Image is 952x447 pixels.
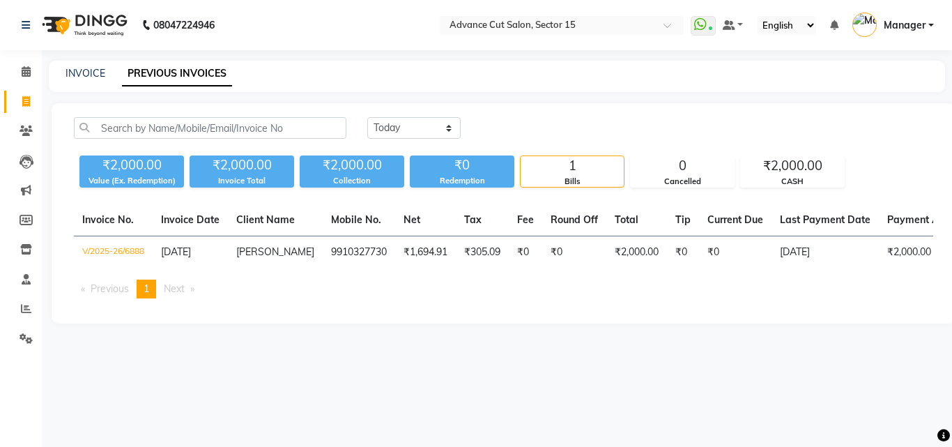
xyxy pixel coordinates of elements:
a: PREVIOUS INVOICES [122,61,232,86]
span: Mobile No. [331,213,381,226]
div: Invoice Total [190,175,294,187]
span: [PERSON_NAME] [236,245,314,258]
td: ₹2,000.00 [606,236,667,269]
div: Redemption [410,175,514,187]
td: ₹0 [509,236,542,269]
span: Fee [517,213,534,226]
a: INVOICE [66,67,105,79]
div: Cancelled [631,176,734,188]
div: 1 [521,156,624,176]
span: Manager [884,18,926,33]
span: [DATE] [161,245,191,258]
span: Round Off [551,213,598,226]
span: Net [404,213,420,226]
span: Previous [91,282,129,295]
div: ₹2,000.00 [190,156,294,175]
b: 08047224946 [153,6,215,45]
td: ₹0 [542,236,606,269]
img: Manager [852,13,877,37]
span: Next [164,282,185,295]
td: ₹1,694.91 [395,236,456,269]
div: Value (Ex. Redemption) [79,175,184,187]
div: ₹2,000.00 [741,156,844,176]
span: Tip [675,213,691,226]
img: logo [36,6,131,45]
div: 0 [631,156,734,176]
td: 9910327730 [323,236,395,269]
div: ₹0 [410,156,514,175]
td: ₹0 [667,236,699,269]
span: Invoice No. [82,213,134,226]
span: Current Due [707,213,763,226]
td: ₹305.09 [456,236,509,269]
div: Collection [300,175,404,187]
span: Tax [464,213,482,226]
td: V/2025-26/6888 [74,236,153,269]
div: ₹2,000.00 [79,156,184,175]
div: Bills [521,176,624,188]
span: Last Payment Date [780,213,870,226]
div: ₹2,000.00 [300,156,404,175]
span: Total [615,213,638,226]
td: [DATE] [771,236,879,269]
nav: Pagination [74,280,933,298]
td: ₹0 [699,236,771,269]
span: Client Name [236,213,295,226]
span: 1 [144,282,149,295]
div: CASH [741,176,844,188]
input: Search by Name/Mobile/Email/Invoice No [74,117,346,139]
span: Invoice Date [161,213,220,226]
